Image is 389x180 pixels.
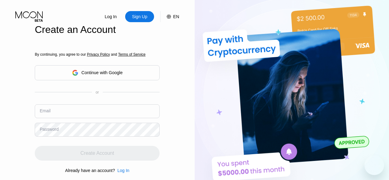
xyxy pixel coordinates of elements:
[40,108,50,113] div: Email
[35,24,160,35] div: Create an Account
[160,11,179,22] div: EN
[118,52,145,57] span: Terms of Service
[40,127,58,132] div: Password
[173,14,179,19] div: EN
[65,168,115,173] div: Already have an account?
[110,52,118,57] span: and
[115,168,129,173] div: Log In
[117,168,129,173] div: Log In
[104,14,117,20] div: Log In
[96,11,125,22] div: Log In
[364,155,384,175] iframe: Button to launch messaging window
[96,90,99,94] div: or
[87,52,110,57] span: Privacy Policy
[35,65,160,80] div: Continue with Google
[131,14,148,20] div: Sign Up
[35,52,160,57] div: By continuing, you agree to our
[81,70,123,75] div: Continue with Google
[125,11,154,22] div: Sign Up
